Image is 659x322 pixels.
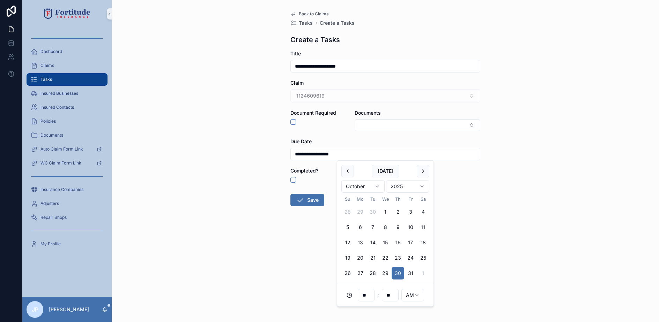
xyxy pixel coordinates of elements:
span: Insured Contacts [40,105,74,110]
a: Documents [27,129,108,141]
a: WC Claim Form Link [27,157,108,169]
a: Dashboard [27,45,108,58]
button: Sunday, September 28th, 2025 [341,206,354,218]
span: Insurance Companies [40,187,83,192]
button: Tuesday, October 28th, 2025 [366,267,379,279]
span: Policies [40,118,56,124]
button: [DATE] [372,165,399,177]
a: Adjusters [27,197,108,210]
a: Tasks [27,73,108,86]
a: My Profile [27,238,108,250]
span: Tasks [40,77,52,82]
span: Claim [290,80,304,86]
th: Tuesday [366,195,379,203]
a: Policies [27,115,108,128]
button: Saturday, October 4th, 2025 [417,206,429,218]
button: Monday, October 27th, 2025 [354,267,366,279]
span: Documents [40,132,63,138]
span: Document Required [290,110,336,116]
a: Back to Claims [290,11,328,17]
button: Tuesday, October 7th, 2025 [366,221,379,233]
button: Monday, September 29th, 2025 [354,206,366,218]
button: Friday, October 10th, 2025 [404,221,417,233]
button: Sunday, October 26th, 2025 [341,267,354,279]
span: Adjusters [40,201,59,206]
th: Saturday [417,195,429,203]
span: Repair Shops [40,215,67,220]
span: Title [290,51,301,56]
table: October 2025 [341,195,429,279]
a: Insured Contacts [27,101,108,114]
a: Insured Businesses [27,87,108,100]
button: Friday, October 24th, 2025 [404,252,417,264]
th: Sunday [341,195,354,203]
span: Dashboard [40,49,62,54]
th: Monday [354,195,366,203]
span: Insured Businesses [40,91,78,96]
h1: Create a Tasks [290,35,340,45]
th: Friday [404,195,417,203]
button: Saturday, October 11th, 2025 [417,221,429,233]
span: Tasks [299,20,313,26]
button: Sunday, October 12th, 2025 [341,236,354,249]
span: Auto Claim Form Link [40,146,83,152]
img: App logo [44,8,90,20]
button: Select Button [355,119,480,131]
span: Back to Claims [299,11,328,17]
button: Saturday, October 18th, 2025 [417,236,429,249]
button: Tuesday, October 14th, 2025 [366,236,379,249]
a: Auto Claim Form Link [27,143,108,155]
th: Thursday [392,195,404,203]
button: Wednesday, October 1st, 2025 [379,206,392,218]
button: Saturday, October 25th, 2025 [417,252,429,264]
button: Wednesday, October 15th, 2025 [379,236,392,249]
button: Sunday, October 5th, 2025 [341,221,354,233]
button: Tuesday, October 21st, 2025 [366,252,379,264]
div: scrollable content [22,28,112,259]
a: Repair Shops [27,211,108,224]
button: Sunday, October 19th, 2025 [341,252,354,264]
button: Friday, October 3rd, 2025 [404,206,417,218]
button: Monday, October 13th, 2025 [354,236,366,249]
th: Wednesday [379,195,392,203]
button: Save [290,194,324,206]
button: Friday, October 31st, 2025 [404,267,417,279]
button: Wednesday, October 29th, 2025 [379,267,392,279]
span: JP [32,305,38,314]
a: Insurance Companies [27,183,108,196]
button: Wednesday, October 8th, 2025 [379,221,392,233]
a: Claims [27,59,108,72]
button: Thursday, October 9th, 2025 [392,221,404,233]
span: WC Claim Form Link [40,160,81,166]
span: Claims [40,63,54,68]
button: Friday, October 17th, 2025 [404,236,417,249]
button: Thursday, October 2nd, 2025 [392,206,404,218]
a: Tasks [290,20,313,26]
div: : [341,288,429,302]
span: Documents [355,110,381,116]
button: Monday, October 6th, 2025 [354,221,366,233]
span: My Profile [40,241,61,247]
button: Thursday, October 30th, 2025, selected [392,267,404,279]
span: Due Date [290,138,312,144]
span: Completed? [290,168,318,174]
button: Tuesday, September 30th, 2025 [366,206,379,218]
button: Saturday, November 1st, 2025 [417,267,429,279]
button: Thursday, October 23rd, 2025 [392,252,404,264]
button: Wednesday, October 22nd, 2025 [379,252,392,264]
a: Create a Tasks [320,20,355,26]
button: Thursday, October 16th, 2025 [392,236,404,249]
p: [PERSON_NAME] [49,306,89,313]
button: Monday, October 20th, 2025 [354,252,366,264]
